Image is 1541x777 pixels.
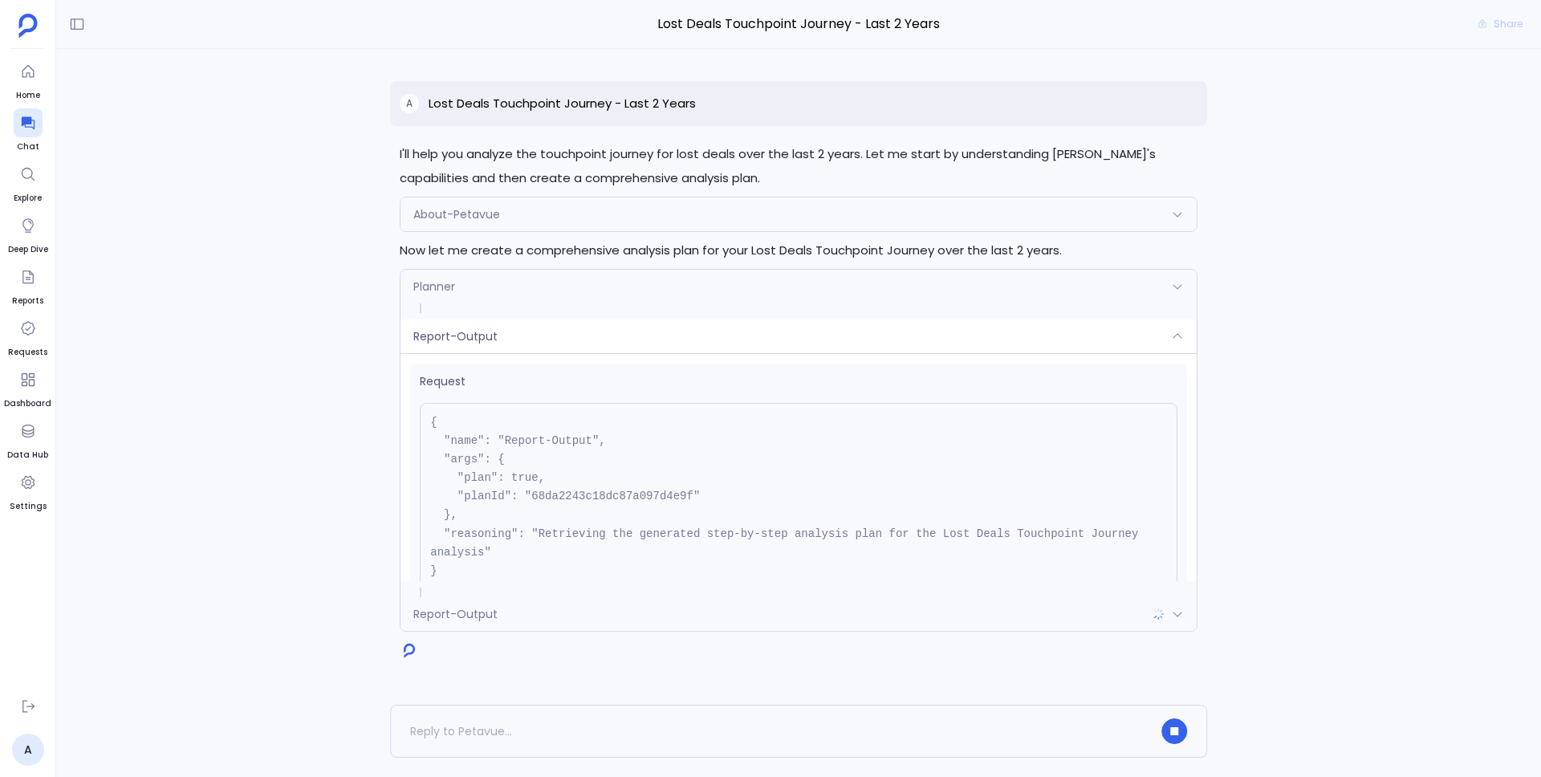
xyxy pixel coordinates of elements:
a: Requests [8,314,47,359]
a: Home [14,57,43,102]
span: Data Hub [7,449,48,462]
span: Explore [14,192,43,205]
span: Report-Output [413,606,498,622]
a: Deep Dive [8,211,48,256]
img: petavue logo [18,14,38,38]
span: Chat [14,140,43,153]
a: Dashboard [4,365,51,410]
span: About-Petavue [413,206,500,222]
span: A [406,97,413,110]
a: Data Hub [7,417,48,462]
span: Requests [8,346,47,359]
p: Now let me create a comprehensive analysis plan for your Lost Deals Touchpoint Journey over the l... [400,238,1197,262]
span: Reports [12,295,43,307]
a: Explore [14,160,43,205]
p: I'll help you analyze the touchpoint journey for lost deals over the last 2 years. Let me start b... [400,142,1197,190]
p: Lost Deals Touchpoint Journey - Last 2 Years [429,94,696,113]
span: Planner [413,279,455,295]
span: Dashboard [4,397,51,410]
pre: { "name": "Report-Output", "args": { "plan": true, "planId": "68da2243c18dc87a097d4e9f" }, "reaso... [420,403,1177,591]
a: Settings [10,468,47,513]
a: A [12,734,44,766]
span: Request [420,373,1177,390]
span: Deep Dive [8,243,48,256]
span: Report-Output [413,328,498,344]
span: Home [14,89,43,102]
a: Reports [12,262,43,307]
span: Settings [10,500,47,513]
a: Chat [14,108,43,153]
span: Lost Deals Touchpoint Journey - Last 2 Years [390,14,1207,35]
